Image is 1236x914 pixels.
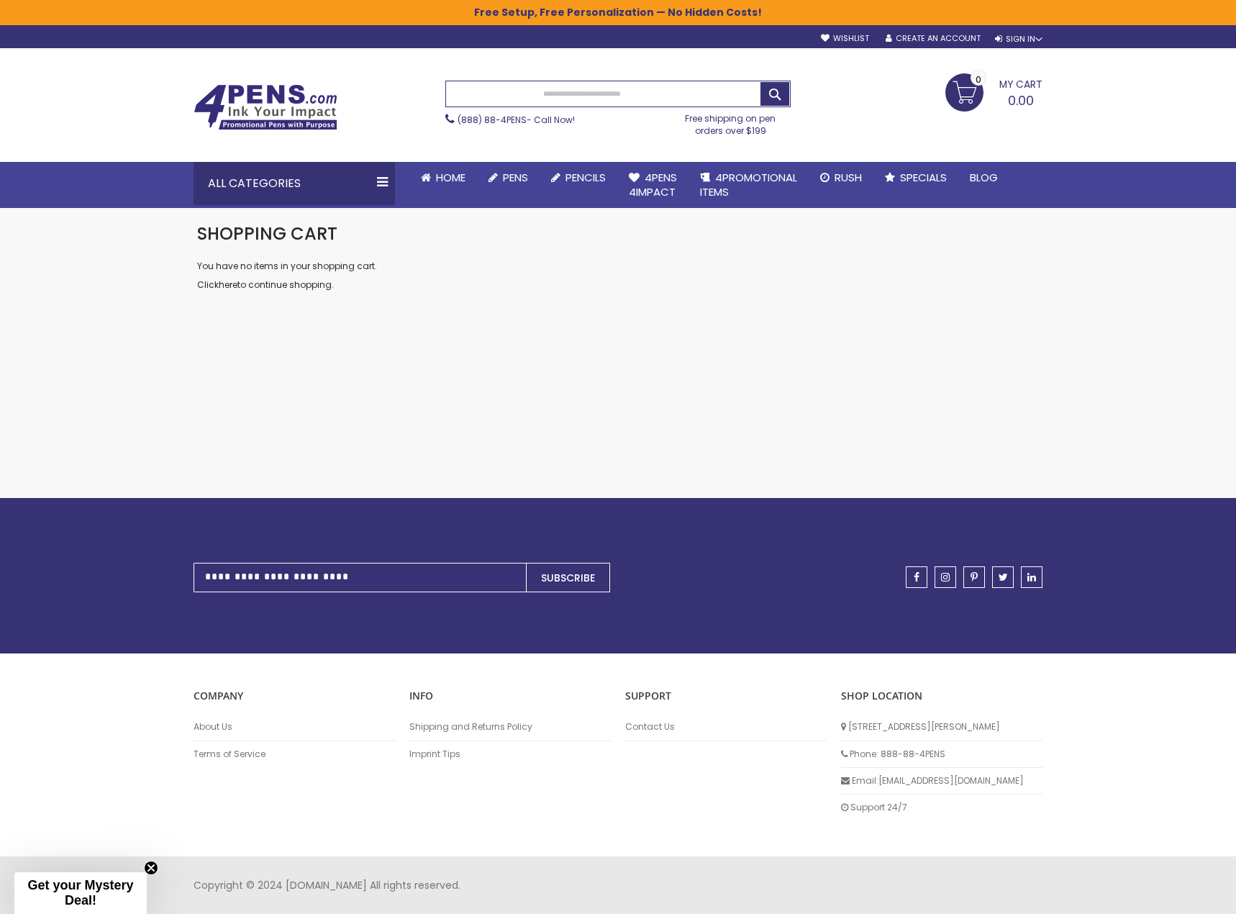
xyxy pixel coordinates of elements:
[914,572,919,582] span: facebook
[689,162,809,209] a: 4PROMOTIONALITEMS
[841,689,1042,703] p: SHOP LOCATION
[821,33,869,44] a: Wishlist
[625,689,827,703] p: Support
[1021,566,1042,588] a: linkedin
[945,73,1042,109] a: 0.00 0
[886,33,981,44] a: Create an Account
[409,748,611,760] a: Imprint Tips
[194,878,460,892] span: Copyright © 2024 [DOMAIN_NAME] All rights reserved.
[194,748,395,760] a: Terms of Service
[197,222,337,245] span: Shopping Cart
[995,34,1042,45] div: Sign In
[194,162,395,205] div: All Categories
[477,162,540,194] a: Pens
[1117,875,1236,914] iframe: Google Customer Reviews
[625,721,827,733] a: Contact Us
[906,566,927,588] a: facebook
[841,741,1042,768] li: Phone: 888-88-4PENS
[700,170,797,199] span: 4PROMOTIONAL ITEMS
[458,114,575,126] span: - Call Now!
[409,721,611,733] a: Shipping and Returns Policy
[935,566,956,588] a: instagram
[1027,572,1036,582] span: linkedin
[197,279,1039,291] p: Click to continue shopping.
[197,261,1039,272] p: You have no items in your shopping cart.
[809,162,873,194] a: Rush
[629,170,677,199] span: 4Pens 4impact
[1008,91,1034,109] span: 0.00
[458,114,527,126] a: (888) 88-4PENS
[941,572,950,582] span: instagram
[963,566,985,588] a: pinterest
[835,170,862,185] span: Rush
[541,571,595,585] span: Subscribe
[27,878,133,908] span: Get your Mystery Deal!
[14,872,147,914] div: Get your Mystery Deal!Close teaser
[144,861,158,875] button: Close teaser
[526,563,610,592] button: Subscribe
[841,795,1042,820] li: Support 24/7
[841,768,1042,795] li: Email: [EMAIL_ADDRESS][DOMAIN_NAME]
[976,73,981,86] span: 0
[671,107,791,136] div: Free shipping on pen orders over $199
[540,162,617,194] a: Pencils
[900,170,947,185] span: Specials
[194,84,337,130] img: 4Pens Custom Pens and Promotional Products
[503,170,528,185] span: Pens
[958,162,1009,194] a: Blog
[409,162,477,194] a: Home
[194,721,395,733] a: About Us
[409,689,611,703] p: INFO
[971,572,978,582] span: pinterest
[194,689,395,703] p: COMPANY
[992,566,1014,588] a: twitter
[617,162,689,209] a: 4Pens4impact
[970,170,998,185] span: Blog
[999,572,1008,582] span: twitter
[436,170,465,185] span: Home
[219,279,237,291] a: here
[841,714,1042,741] li: [STREET_ADDRESS][PERSON_NAME]
[873,162,958,194] a: Specials
[565,170,606,185] span: Pencils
